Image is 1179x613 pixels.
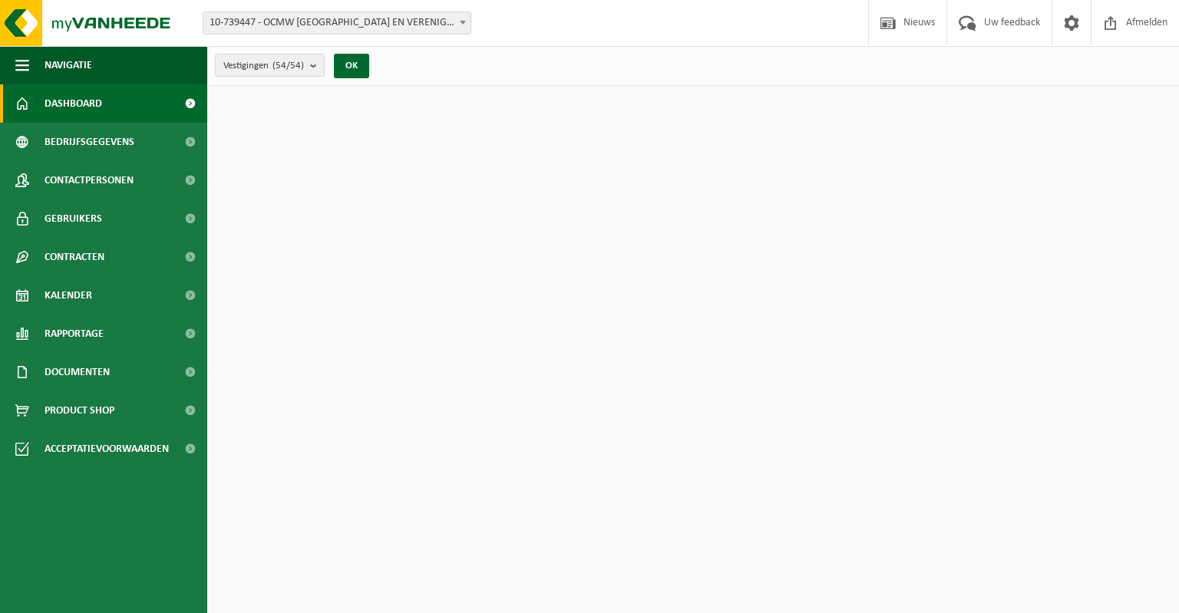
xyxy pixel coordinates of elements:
span: Vestigingen [223,54,304,77]
span: Bedrijfsgegevens [45,123,134,161]
button: Vestigingen(54/54) [215,54,325,77]
span: Rapportage [45,315,104,353]
span: Contracten [45,238,104,276]
span: Dashboard [45,84,102,123]
span: Navigatie [45,46,92,84]
span: 10-739447 - OCMW BRUGGE EN VERENIGINGEN - BRUGGE [203,12,471,35]
span: Gebruikers [45,199,102,238]
count: (54/54) [272,61,304,71]
span: Documenten [45,353,110,391]
span: 10-739447 - OCMW BRUGGE EN VERENIGINGEN - BRUGGE [203,12,471,34]
span: Acceptatievoorwaarden [45,430,169,468]
span: Contactpersonen [45,161,134,199]
span: Product Shop [45,391,114,430]
button: OK [334,54,369,78]
span: Kalender [45,276,92,315]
